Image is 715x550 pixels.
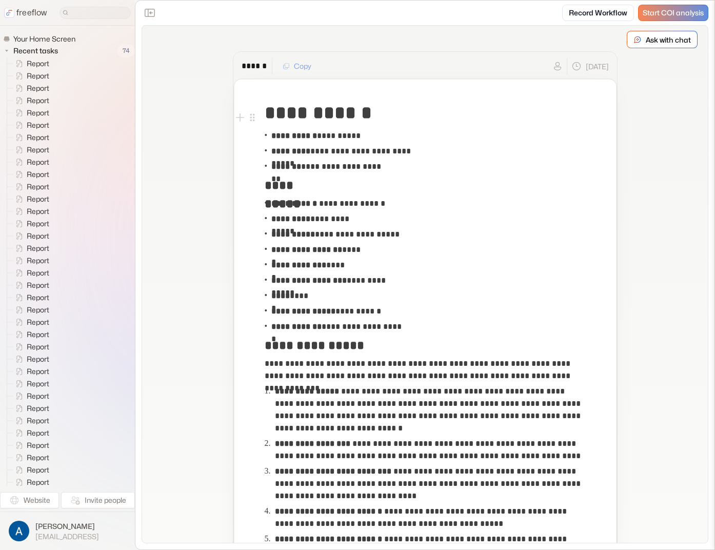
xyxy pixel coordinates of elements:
a: freeflow [4,7,47,19]
span: Report [25,329,52,340]
span: Report [25,379,52,389]
span: Report [25,243,52,253]
span: Report [25,95,52,106]
a: Report [7,70,53,82]
button: Close the sidebar [142,5,158,21]
a: Report [7,464,53,476]
span: Recent tasks [11,46,61,56]
a: Report [7,378,53,390]
button: [PERSON_NAME][EMAIL_ADDRESS] [6,518,129,544]
span: Report [25,145,52,155]
a: Report [7,415,53,427]
span: Report [25,305,52,315]
span: Report [25,280,52,290]
a: Report [7,168,53,181]
a: Report [7,402,53,415]
span: Report [25,169,52,180]
span: Report [25,391,52,401]
span: Report [25,268,52,278]
a: Report [7,328,53,341]
p: Ask with chat [646,34,691,45]
span: Report [25,440,52,450]
span: Report [25,219,52,229]
a: Report [7,390,53,402]
a: Report [7,267,53,279]
span: Report [25,416,52,426]
span: [PERSON_NAME] [35,521,99,532]
a: Report [7,365,53,378]
a: Report [7,242,53,254]
span: Report [25,292,52,303]
span: Report [25,354,52,364]
a: Report [7,476,53,488]
button: Recent tasks [3,45,62,57]
span: Report [25,366,52,377]
a: Report [7,156,53,168]
a: Report [7,131,53,144]
a: Report [7,304,53,316]
a: Report [7,94,53,107]
a: Report [7,451,53,464]
span: Report [25,477,52,487]
span: Report [25,182,52,192]
a: Report [7,353,53,365]
a: Report [7,82,53,94]
span: Report [25,71,52,81]
img: profile [9,521,29,541]
a: Report [7,439,53,451]
a: Report [7,254,53,267]
a: Report [7,205,53,218]
span: Report [25,120,52,130]
span: Report [25,194,52,204]
span: Report [25,58,52,69]
a: Report [7,193,53,205]
p: [DATE] [586,61,609,72]
span: Report [25,83,52,93]
span: Report [25,453,52,463]
span: Your Home Screen [11,34,78,44]
span: Report [25,206,52,217]
span: Report [25,231,52,241]
a: Report [7,291,53,304]
span: Report [25,403,52,414]
a: Report [7,427,53,439]
a: Record Workflow [562,5,634,21]
a: Start COI analysis [638,5,708,21]
span: Report [25,132,52,143]
a: Report [7,218,53,230]
span: Report [25,428,52,438]
p: freeflow [16,7,47,19]
a: Report [7,107,53,119]
span: Start COI analysis [643,9,704,17]
button: Open block menu [246,111,259,124]
span: 74 [117,44,135,57]
a: Report [7,144,53,156]
a: Report [7,279,53,291]
span: Report [25,256,52,266]
span: [EMAIL_ADDRESS] [35,532,99,541]
button: Add block [234,111,246,124]
span: Report [25,317,52,327]
span: Report [25,465,52,475]
a: Report [7,119,53,131]
button: Invite people [61,492,135,508]
span: Report [25,108,52,118]
a: Report [7,230,53,242]
a: Report [7,341,53,353]
a: Your Home Screen [3,34,80,44]
a: Report [7,181,53,193]
a: Report [7,316,53,328]
button: Copy [276,58,317,74]
span: Report [25,157,52,167]
a: Report [7,57,53,70]
span: Report [25,342,52,352]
